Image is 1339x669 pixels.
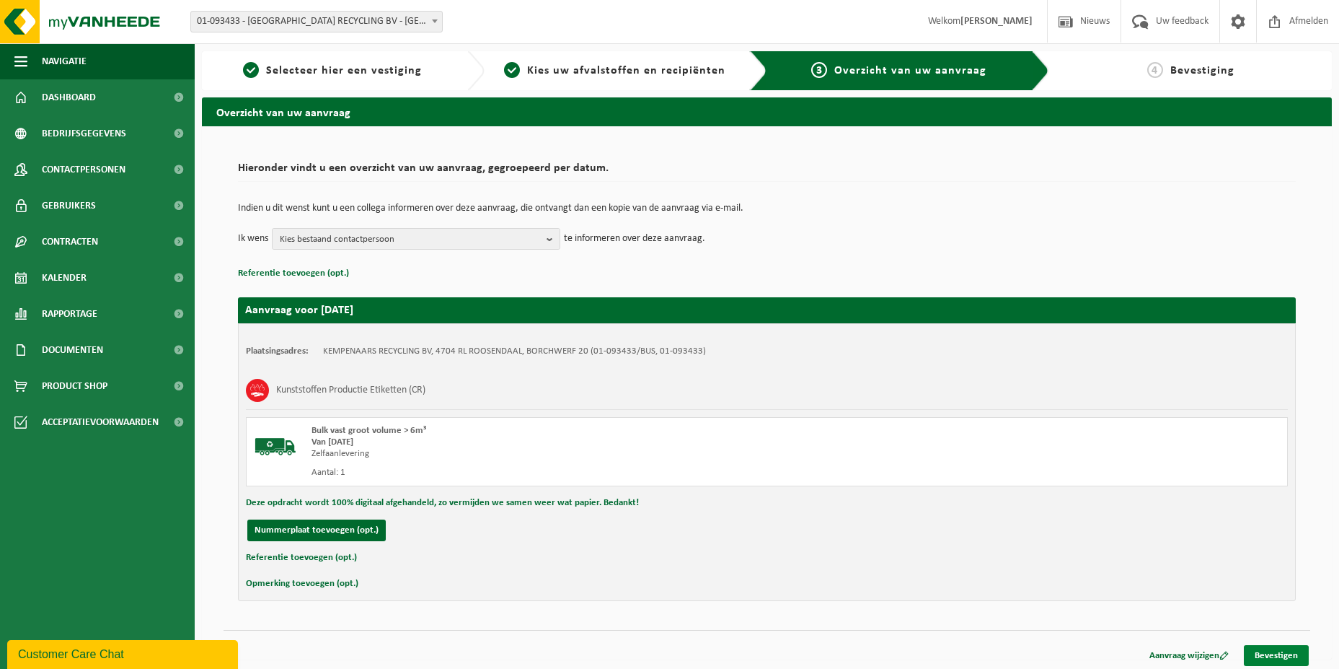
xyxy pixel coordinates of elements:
[311,437,353,447] strong: Van [DATE]
[42,224,98,260] span: Contracten
[42,188,96,224] span: Gebruikers
[42,152,125,188] span: Contactpersonen
[492,62,738,79] a: 2Kies uw afvalstoffen en recipiënten
[209,62,456,79] a: 1Selecteer hier een vestiging
[247,520,386,541] button: Nummerplaat toevoegen (opt.)
[1139,645,1239,666] a: Aanvraag wijzigen
[42,404,159,440] span: Acceptatievoorwaarden
[202,97,1332,126] h2: Overzicht van uw aanvraag
[311,467,825,478] div: Aantal: 1
[246,494,639,512] button: Deze opdracht wordt 100% digitaal afgehandeld, zo vermijden we samen weer wat papier. Bedankt!
[311,448,825,460] div: Zelfaanlevering
[42,296,97,332] span: Rapportage
[527,65,725,76] span: Kies uw afvalstoffen en recipiënten
[1244,645,1309,666] a: Bevestigen
[1147,62,1163,78] span: 4
[280,229,541,250] span: Kies bestaand contactpersoon
[504,62,520,78] span: 2
[42,368,107,404] span: Product Shop
[238,204,1296,214] p: Indien u dit wenst kunt u een collega informeren over deze aanvraag, die ontvangt dan een kopie v...
[246,346,309,356] strong: Plaatsingsadres:
[238,162,1296,182] h2: Hieronder vindt u een overzicht van uw aanvraag, gegroepeerd per datum.
[7,637,241,669] iframe: chat widget
[276,379,425,402] h3: Kunststoffen Productie Etiketten (CR)
[42,115,126,152] span: Bedrijfsgegevens
[245,305,353,316] strong: Aanvraag voor [DATE]
[246,574,358,593] button: Opmerking toevoegen (opt.)
[1170,65,1234,76] span: Bevestiging
[238,264,349,283] button: Referentie toevoegen (opt.)
[191,12,442,32] span: 01-093433 - KEMPENAARS RECYCLING BV - ROOSENDAAL
[834,65,986,76] span: Overzicht van uw aanvraag
[42,43,87,79] span: Navigatie
[254,425,297,468] img: BL-SO-LV.png
[238,228,268,250] p: Ik wens
[960,16,1033,27] strong: [PERSON_NAME]
[564,228,705,250] p: te informeren over deze aanvraag.
[190,11,443,32] span: 01-093433 - KEMPENAARS RECYCLING BV - ROOSENDAAL
[811,62,827,78] span: 3
[42,260,87,296] span: Kalender
[246,548,357,567] button: Referentie toevoegen (opt.)
[311,426,426,435] span: Bulk vast groot volume > 6m³
[42,332,103,368] span: Documenten
[243,62,259,78] span: 1
[42,79,96,115] span: Dashboard
[323,346,706,357] td: KEMPENAARS RECYCLING BV, 4704 RL ROOSENDAAL, BORCHWERF 20 (01-093433/BUS, 01-093433)
[272,228,560,250] button: Kies bestaand contactpersoon
[266,65,422,76] span: Selecteer hier een vestiging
